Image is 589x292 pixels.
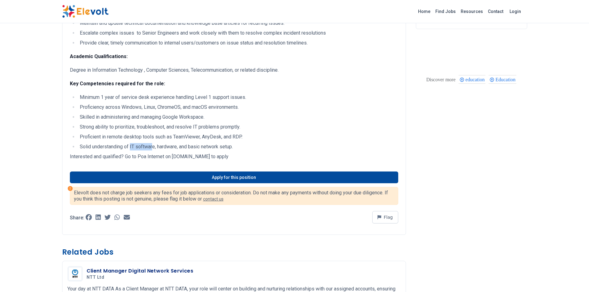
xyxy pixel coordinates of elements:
li: Skilled in administering and managing Google Workspace. [78,113,398,121]
li: Proficiency across Windows, Linux, ChromeOS, and macOS environments. [78,104,398,111]
strong: Academic Qualifications: [70,53,128,59]
p: Elevolt does not charge job seekers any fees for job applications or consideration. Do not make a... [74,190,394,202]
div: These are topics related to the article that might interest you [426,75,456,84]
a: Home [416,6,433,16]
p: Interested and qualified? Go to Poa Internet on [DOMAIN_NAME] to apply [70,153,398,160]
div: education [459,75,485,84]
div: Education [489,75,516,84]
a: Find Jobs [433,6,458,16]
li: Strong ability to prioritize, troubleshoot, and resolve IT problems promptly. [78,123,398,131]
li: Provide clear, timely communication to internal users/customers on issue status and resolution ti... [78,39,398,47]
li: Solid understanding of IT software, hardware, and basic network setup. [78,143,398,150]
iframe: Advertisement [416,130,527,217]
p: Degree in Information Technology , Computer Sciences, Telecommunication, or related discipline. [70,66,398,74]
img: NTT Ltd [69,268,81,280]
h3: Client Manager Digital Network Services [87,267,194,275]
a: Apply for this position [70,171,398,183]
span: Education [495,77,517,82]
p: Share: [70,215,84,220]
iframe: Chat Widget [558,262,589,292]
li: Proficient in remote desktop tools such as TeamViewer, AnyDesk, and RDP. [78,133,398,141]
a: Contact [485,6,506,16]
span: education [465,77,486,82]
img: Elevolt [62,5,109,18]
button: Flag [372,211,398,223]
strong: Key Competencies required for the role: [70,81,165,87]
li: Minimum 1 year of service desk experience handling Level 1 support issues. [78,94,398,101]
li: Maintain and update technical documentation and knowledge base articles for recurring issues. [78,19,398,27]
a: Login [506,5,525,18]
a: contact us [203,197,224,201]
h3: Related Jobs [62,247,406,257]
a: Resources [458,6,485,16]
li: Escalate complex issues to Senior Engineers and work closely with them to resolve complex inciden... [78,29,398,37]
span: NTT Ltd [87,275,104,280]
